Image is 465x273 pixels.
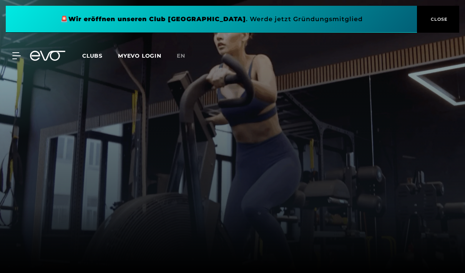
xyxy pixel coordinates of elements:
a: MYEVO LOGIN [118,52,161,59]
span: CLOSE [429,16,448,23]
button: CLOSE [417,6,459,33]
span: Clubs [82,52,103,59]
a: en [177,52,194,60]
a: Clubs [82,52,118,59]
span: en [177,52,185,59]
